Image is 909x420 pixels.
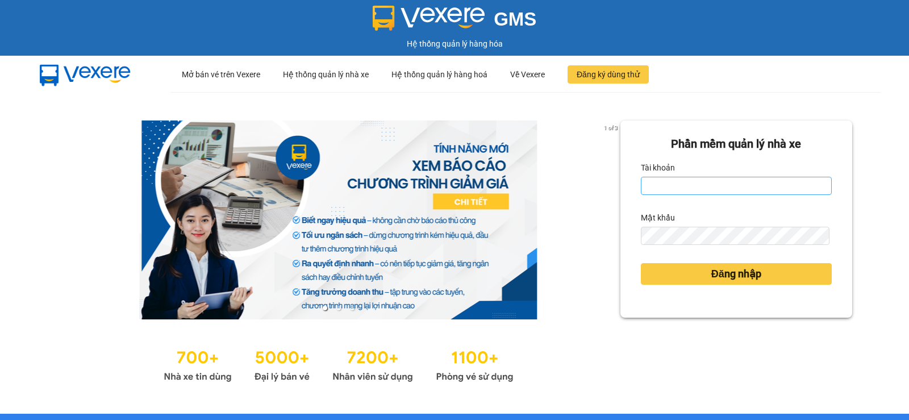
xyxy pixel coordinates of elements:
div: Về Vexere [510,56,545,93]
button: Đăng ký dùng thử [568,65,649,84]
li: slide item 1 [323,306,327,310]
button: Đăng nhập [641,263,832,285]
label: Mật khẩu [641,209,675,227]
button: previous slide / item [57,120,73,319]
span: Đăng ký dùng thử [577,68,640,81]
img: logo 2 [373,6,485,31]
li: slide item 3 [350,306,355,310]
div: Mở bán vé trên Vexere [182,56,260,93]
span: GMS [494,9,536,30]
div: Hệ thống quản lý hàng hoá [391,56,487,93]
label: Tài khoản [641,159,675,177]
button: next slide / item [604,120,620,319]
li: slide item 2 [336,306,341,310]
span: Đăng nhập [711,266,761,282]
div: Hệ thống quản lý hàng hóa [3,38,906,50]
div: Phần mềm quản lý nhà xe [641,135,832,153]
img: mbUUG5Q.png [28,56,142,93]
a: GMS [373,17,537,26]
p: 1 of 3 [601,120,620,135]
input: Mật khẩu [641,227,829,245]
input: Tài khoản [641,177,832,195]
img: Statistics.png [164,342,514,385]
div: Hệ thống quản lý nhà xe [283,56,369,93]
